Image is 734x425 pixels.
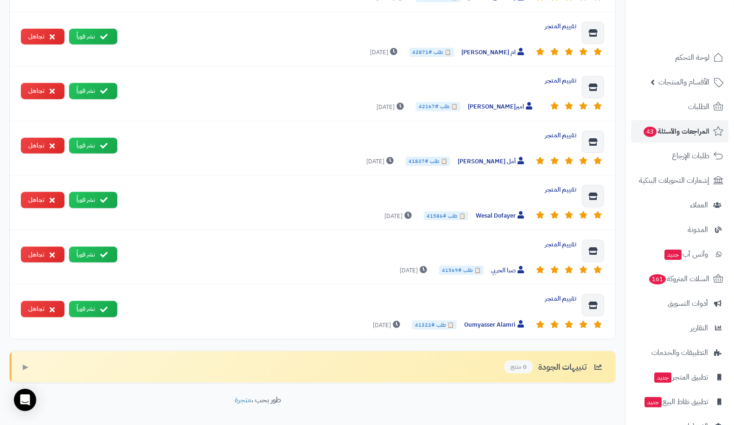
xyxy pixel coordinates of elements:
span: جديد [664,250,682,260]
span: تطبيق المتجر [653,371,708,384]
span: 0 منتج [504,361,533,374]
button: نشر فوراً [69,83,117,99]
div: تقييم المتجر [125,240,576,249]
span: 43 [644,127,657,137]
span: Oumyasser Alamri [464,320,526,330]
span: ▶ [23,362,28,373]
span: لوحة التحكم [675,51,709,64]
div: تقييم المتجر [125,294,576,303]
span: 📋 طلب #42167 [416,102,460,111]
div: Open Intercom Messenger [14,389,36,411]
button: تجاهل [21,247,64,263]
span: العملاء [690,199,708,212]
button: نشر فوراً [69,29,117,45]
div: تقييم المتجر [125,22,576,31]
button: نشر فوراً [69,247,117,263]
div: تنبيهات الجودة [504,361,604,374]
a: الطلبات [631,96,728,118]
span: 📋 طلب #41837 [406,157,450,166]
span: أدوات التسويق [668,297,708,310]
span: [DATE] [384,212,414,221]
a: العملاء [631,194,728,216]
a: أدوات التسويق [631,292,728,315]
span: المراجعات والأسئلة [643,125,709,138]
a: طلبات الإرجاع [631,145,728,167]
span: صبا الحربي [491,266,526,276]
span: 📋 طلب #41322 [412,321,457,330]
button: تجاهل [21,138,64,154]
span: التقارير [690,322,708,335]
span: امير[PERSON_NAME] [468,102,535,112]
span: طلبات الإرجاع [672,149,709,162]
span: ام [PERSON_NAME] [461,48,526,58]
a: السلات المتروكة161 [631,268,728,290]
button: تجاهل [21,83,64,99]
span: 📋 طلب #41586 [424,212,468,221]
a: تطبيق المتجرجديد [631,366,728,388]
span: جديد [654,373,671,383]
a: تطبيق نقاط البيعجديد [631,391,728,413]
button: نشر فوراً [69,301,117,317]
button: تجاهل [21,29,64,45]
div: تقييم المتجر [125,185,576,194]
span: السلات المتروكة [648,272,709,285]
div: تقييم المتجر [125,76,576,85]
span: [DATE] [377,103,406,112]
button: نشر فوراً [69,138,117,154]
span: 📋 طلب #42871 [409,48,454,57]
a: المراجعات والأسئلة43 [631,120,728,142]
a: متجرة [235,394,252,406]
a: المدونة [631,219,728,241]
a: وآتس آبجديد [631,243,728,265]
span: وآتس آب [664,248,708,261]
span: جديد [645,397,662,407]
a: إشعارات التحويلات البنكية [631,169,728,192]
span: إشعارات التحويلات البنكية [639,174,709,187]
div: تقييم المتجر [125,131,576,140]
span: أمل [PERSON_NAME] [458,157,526,167]
span: الطلبات [688,100,709,113]
img: logo-2.png [671,26,725,45]
a: التطبيقات والخدمات [631,341,728,364]
a: لوحة التحكم [631,46,728,69]
span: تطبيق نقاط البيع [644,395,708,408]
button: نشر فوراً [69,192,117,208]
button: تجاهل [21,301,64,317]
span: Wesal Dofayer [476,211,526,221]
a: التقارير [631,317,728,339]
span: [DATE] [373,321,402,330]
span: [DATE] [400,266,429,275]
span: الأقسام والمنتجات [658,76,709,89]
span: المدونة [688,223,708,236]
button: تجاهل [21,192,64,208]
span: 📋 طلب #41569 [439,266,484,275]
span: التطبيقات والخدمات [651,346,708,359]
span: 161 [649,274,666,284]
span: [DATE] [370,48,400,57]
span: [DATE] [366,157,396,166]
